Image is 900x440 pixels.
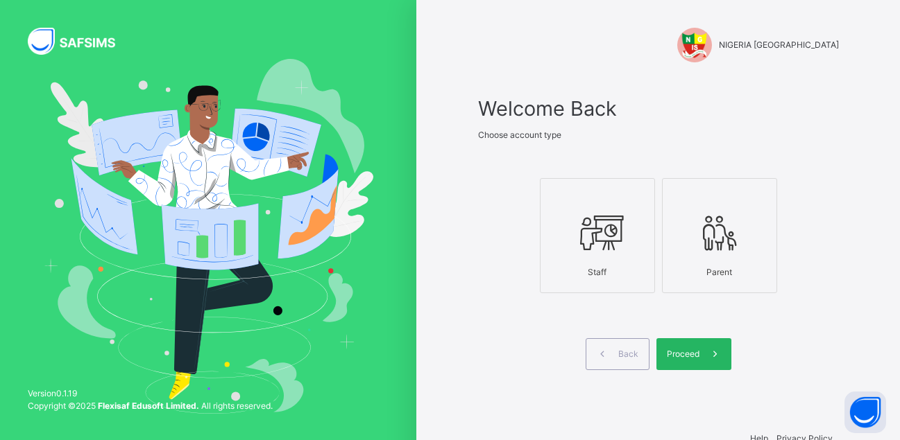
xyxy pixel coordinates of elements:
[844,391,886,433] button: Open asap
[618,348,638,360] span: Back
[670,259,770,285] div: Parent
[43,59,373,414] img: Hero Image
[478,94,839,123] span: Welcome Back
[547,259,647,285] div: Staff
[667,348,699,360] span: Proceed
[28,387,273,400] span: Version 0.1.19
[28,401,273,411] span: Copyright © 2025 All rights reserved.
[478,130,561,140] span: Choose account type
[719,39,839,51] span: NIGERIA [GEOGRAPHIC_DATA]
[98,401,199,411] strong: Flexisaf Edusoft Limited.
[28,28,132,55] img: SAFSIMS Logo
